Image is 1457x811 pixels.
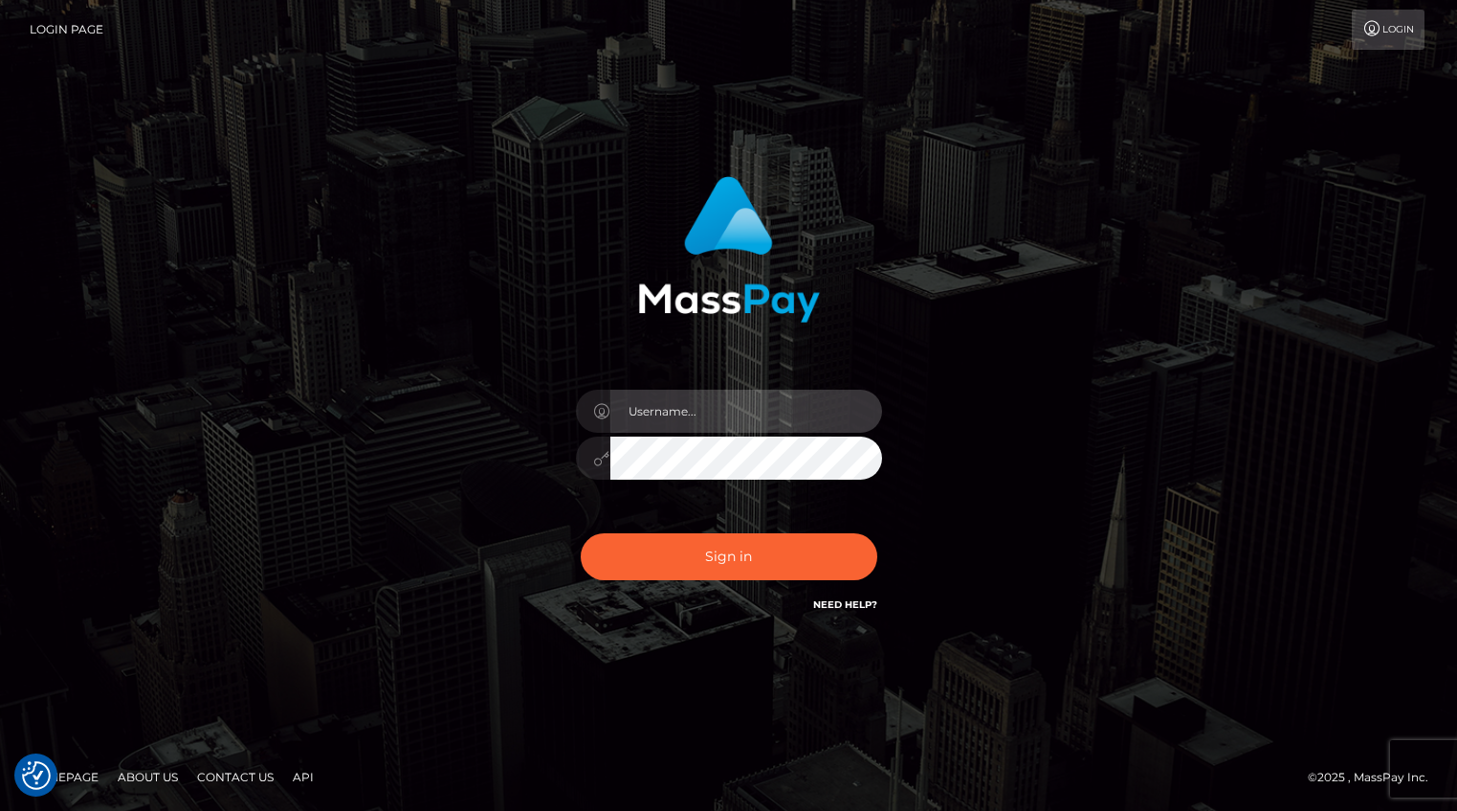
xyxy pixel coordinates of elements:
[1352,10,1424,50] a: Login
[189,762,281,792] a: Contact Us
[22,761,51,790] img: Revisit consent button
[581,533,877,580] button: Sign in
[21,762,106,792] a: Homepage
[22,761,51,790] button: Consent Preferences
[638,176,820,323] img: MassPay Login
[30,10,103,50] a: Login Page
[813,598,877,611] a: Need Help?
[610,390,882,433] input: Username...
[1308,767,1443,788] div: © 2025 , MassPay Inc.
[110,762,186,792] a: About Us
[285,762,321,792] a: API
